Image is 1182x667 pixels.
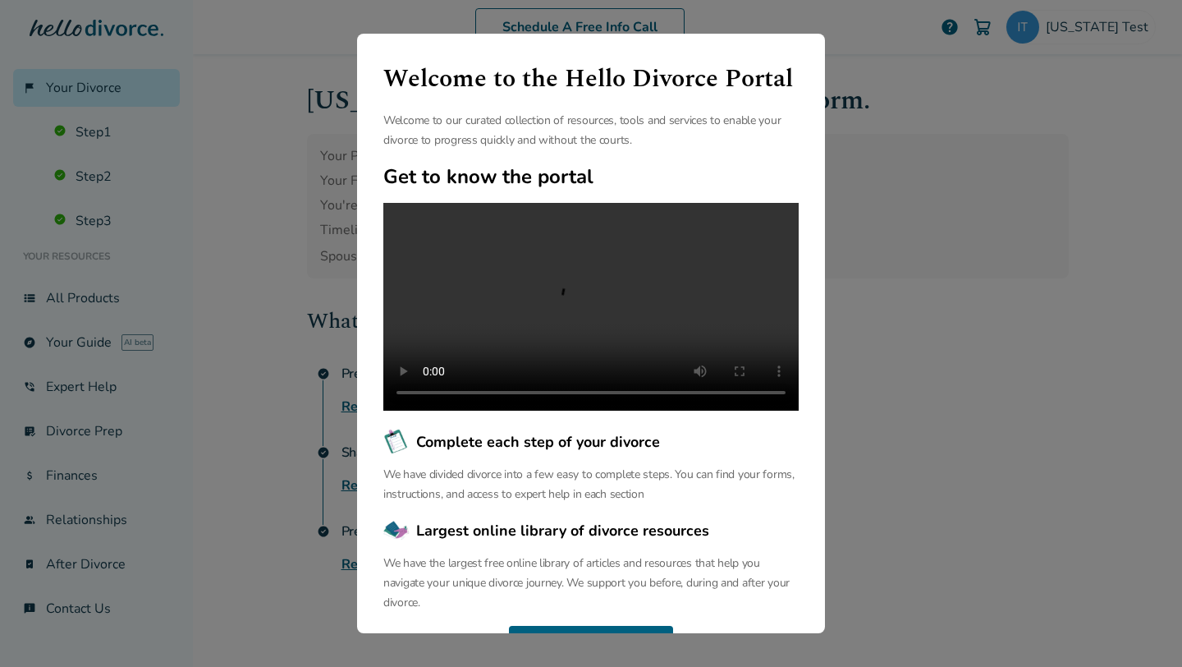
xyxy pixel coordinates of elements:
p: We have the largest free online library of articles and resources that help you navigate your uni... [383,554,799,613]
button: Continue [509,626,673,662]
h1: Welcome to the Hello Divorce Portal [383,60,799,98]
p: Welcome to our curated collection of resources, tools and services to enable your divorce to prog... [383,111,799,150]
span: Complete each step of your divorce [416,431,660,453]
img: Complete each step of your divorce [383,429,410,455]
h2: Get to know the portal [383,163,799,190]
span: Largest online library of divorce resources [416,520,709,541]
iframe: Chat Widget [1100,588,1182,667]
img: Largest online library of divorce resources [383,517,410,544]
p: We have divided divorce into a few easy to complete steps. You can find your forms, instructions,... [383,465,799,504]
